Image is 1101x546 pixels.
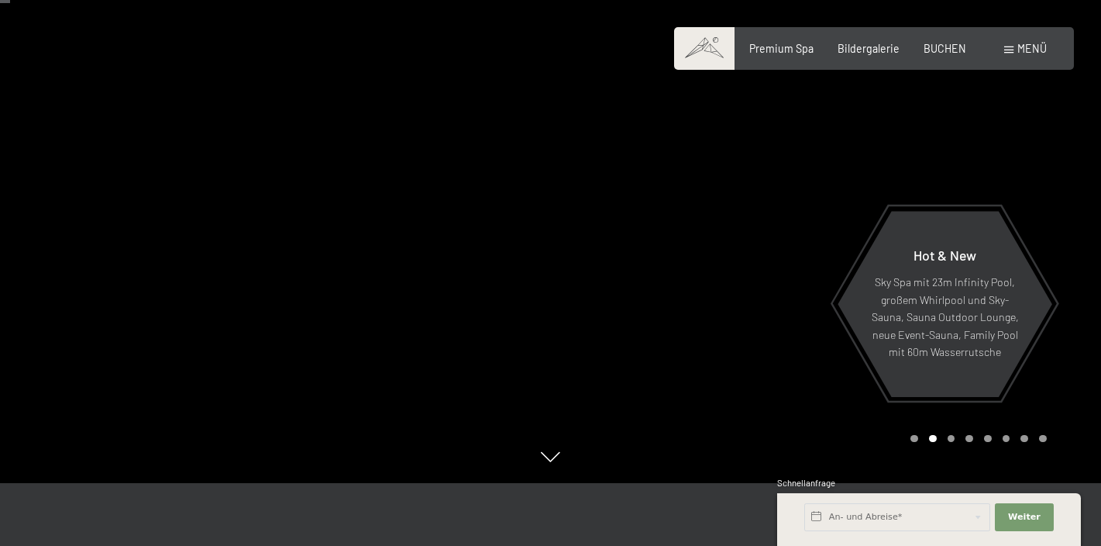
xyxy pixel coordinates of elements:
[910,435,918,443] div: Carousel Page 1
[995,503,1054,531] button: Weiter
[1020,435,1028,443] div: Carousel Page 7
[905,435,1046,443] div: Carousel Pagination
[984,435,992,443] div: Carousel Page 5
[913,247,976,264] span: Hot & New
[838,42,900,55] a: Bildergalerie
[837,210,1053,398] a: Hot & New Sky Spa mit 23m Infinity Pool, großem Whirlpool und Sky-Sauna, Sauna Outdoor Lounge, ne...
[871,274,1019,361] p: Sky Spa mit 23m Infinity Pool, großem Whirlpool und Sky-Sauna, Sauna Outdoor Lounge, neue Event-S...
[965,435,973,443] div: Carousel Page 4
[924,42,966,55] a: BUCHEN
[948,435,955,443] div: Carousel Page 3
[777,478,835,488] span: Schnellanfrage
[929,435,937,443] div: Carousel Page 2 (Current Slide)
[749,42,814,55] a: Premium Spa
[1039,435,1047,443] div: Carousel Page 8
[1008,511,1041,524] span: Weiter
[1017,42,1047,55] span: Menü
[1003,435,1010,443] div: Carousel Page 6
